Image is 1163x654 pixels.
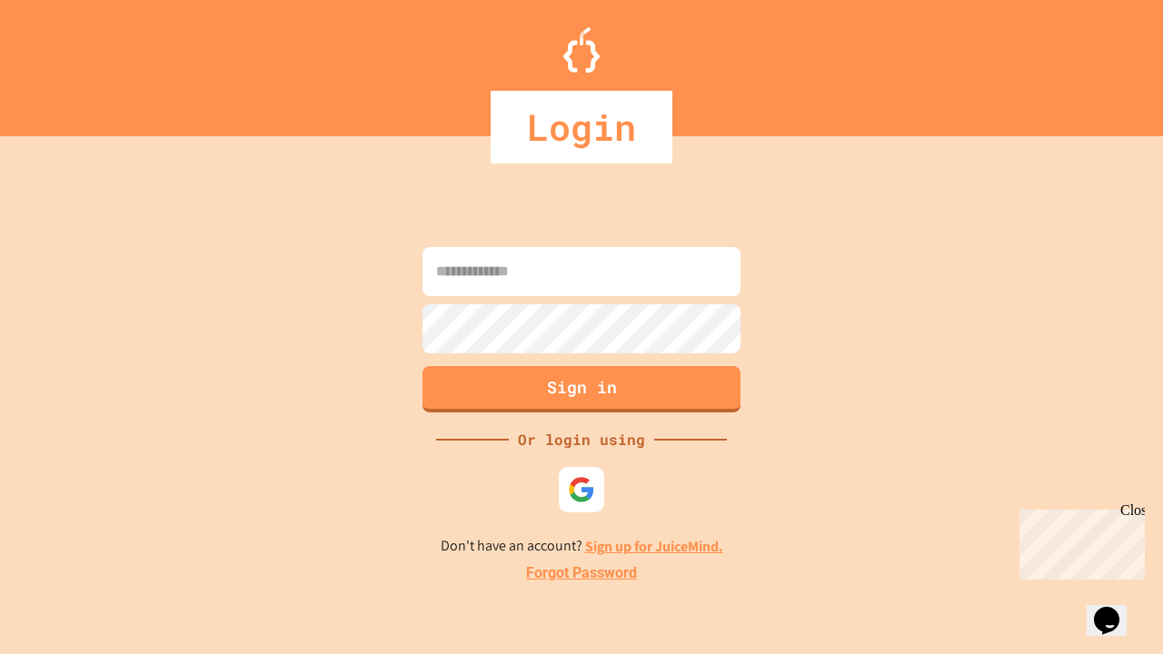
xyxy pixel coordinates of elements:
img: google-icon.svg [568,476,595,503]
a: Forgot Password [526,562,637,584]
a: Sign up for JuiceMind. [585,537,723,556]
button: Sign in [422,366,741,412]
iframe: chat widget [1012,502,1145,580]
div: Or login using [509,429,654,451]
iframe: chat widget [1087,581,1145,636]
div: Login [491,91,672,163]
p: Don't have an account? [441,535,723,558]
img: Logo.svg [563,27,600,73]
div: Chat with us now!Close [7,7,125,115]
